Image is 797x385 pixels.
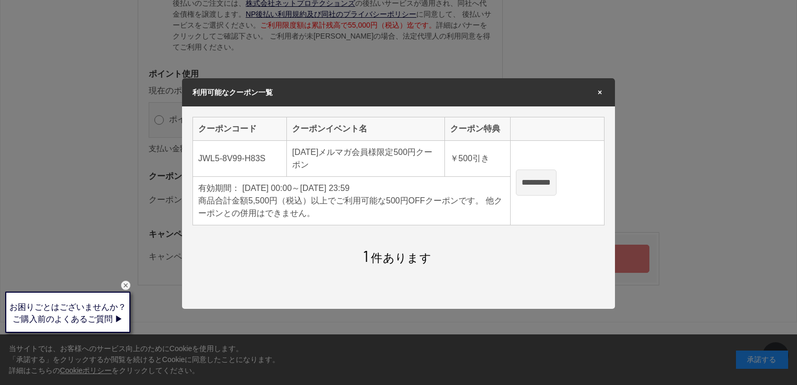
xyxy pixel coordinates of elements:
div: 商品合計金額5,500円（税込）以上でご利用可能な500円OFFクーポンです。 他クーポンとの併用はできません。 [198,195,505,220]
span: ￥500 [450,154,473,163]
td: JWL5-8V99-H83S [193,140,287,176]
td: 引き [444,140,510,176]
span: 利用可能なクーポン一覧 [192,88,273,97]
th: クーポンイベント名 [287,117,445,140]
span: × [595,89,605,96]
span: 1 [363,246,369,265]
span: 有効期間： [198,184,240,192]
td: [DATE]メルマガ会員様限定500円クーポン [287,140,445,176]
span: 件あります [363,251,431,264]
th: クーポンコード [193,117,287,140]
th: クーポン特典 [444,117,510,140]
span: [DATE] 00:00～[DATE] 23:59 [242,184,349,192]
